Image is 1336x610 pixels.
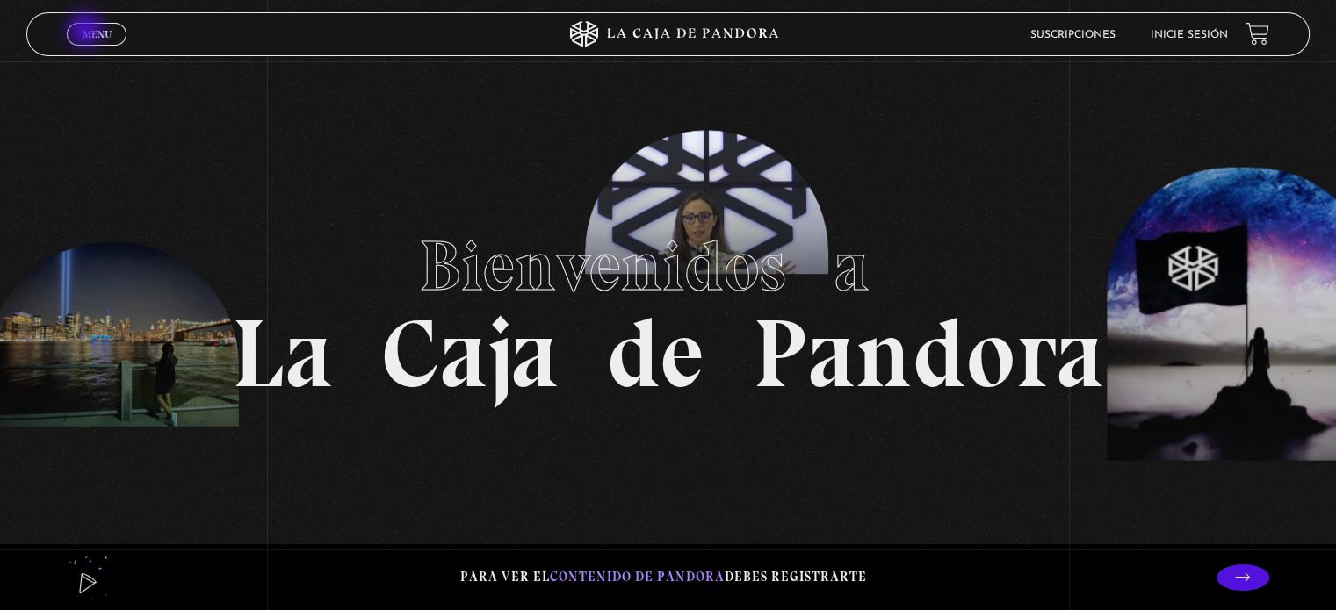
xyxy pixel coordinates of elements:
[232,209,1104,402] h1: La Caja de Pandora
[83,29,112,39] span: Menu
[550,569,725,585] span: contenido de Pandora
[419,224,918,308] span: Bienvenidos a
[76,44,118,56] span: Cerrar
[1246,22,1269,46] a: View your shopping cart
[1030,30,1116,40] a: Suscripciones
[1151,30,1228,40] a: Inicie sesión
[460,565,867,589] p: Para ver el debes registrarte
